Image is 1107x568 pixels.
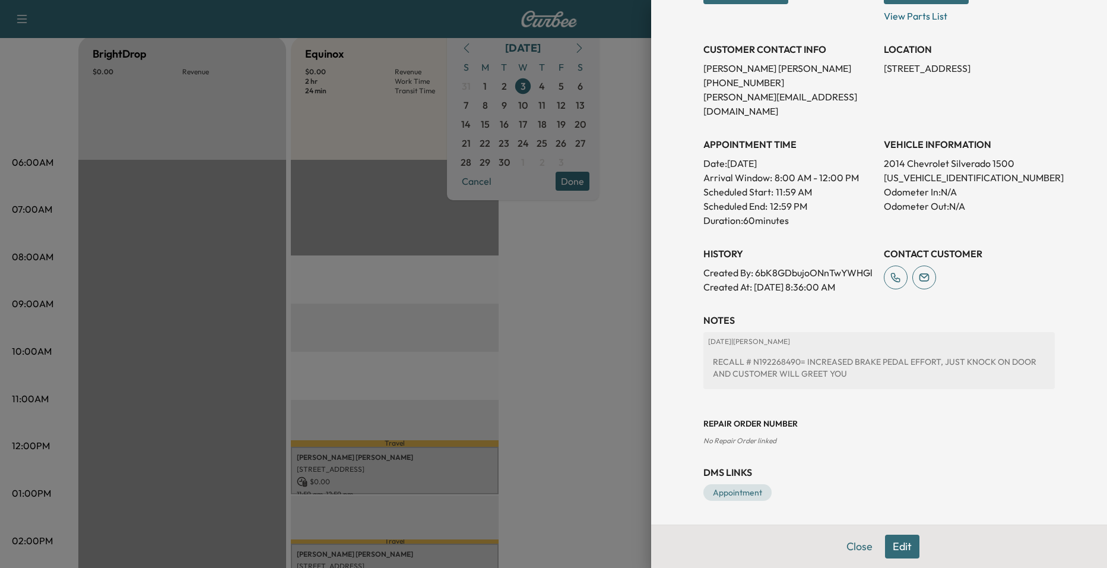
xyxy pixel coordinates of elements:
[703,266,874,280] p: Created By : 6bK8GDbujoONnTwYWHGl
[703,213,874,228] p: Duration: 60 minutes
[884,199,1055,213] p: Odometer Out: N/A
[703,484,772,501] a: Appointment
[703,418,1055,430] h3: Repair Order number
[884,156,1055,171] p: 2014 Chevrolet Silverado 1500
[770,199,807,213] p: 12:59 PM
[703,156,874,171] p: Date: [DATE]
[703,247,874,261] h3: History
[703,42,874,56] h3: CUSTOMER CONTACT INFO
[703,75,874,90] p: [PHONE_NUMBER]
[703,465,1055,479] h3: DMS Links
[884,185,1055,199] p: Odometer In: N/A
[703,185,773,199] p: Scheduled Start:
[708,351,1050,384] div: RECALL # N192268490= INCREASED BRAKE PEDAL EFFORT, JUST KNOCK ON DOOR AND CUSTOMER WILL GREET YOU
[708,337,1050,346] p: [DATE] | [PERSON_NAME]
[884,42,1055,56] h3: LOCATION
[839,535,880,558] button: Close
[703,313,1055,327] h3: NOTES
[776,185,812,199] p: 11:59 AM
[775,171,859,185] span: 8:00 AM - 12:00 PM
[884,137,1055,152] h3: VEHICLE INFORMATION
[703,61,874,75] p: [PERSON_NAME] [PERSON_NAME]
[884,4,1055,23] p: View Parts List
[703,199,767,213] p: Scheduled End:
[884,61,1055,75] p: [STREET_ADDRESS]
[885,535,919,558] button: Edit
[703,90,874,118] p: [PERSON_NAME][EMAIL_ADDRESS][DOMAIN_NAME]
[884,247,1055,261] h3: CONTACT CUSTOMER
[703,171,874,185] p: Arrival Window:
[703,280,874,294] p: Created At : [DATE] 8:36:00 AM
[703,137,874,152] h3: APPOINTMENT TIME
[703,436,776,445] span: No Repair Order linked
[884,171,1055,185] p: [US_VEHICLE_IDENTIFICATION_NUMBER]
